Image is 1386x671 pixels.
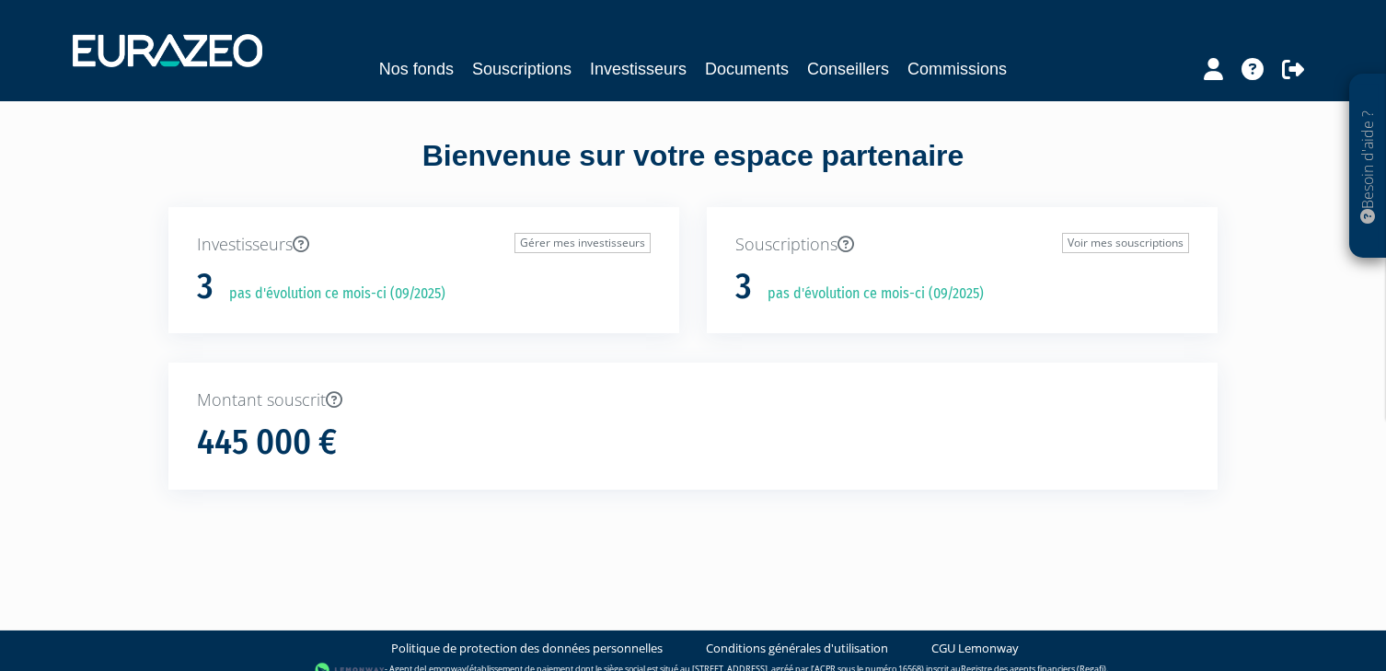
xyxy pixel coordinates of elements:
[514,233,651,253] a: Gérer mes investisseurs
[197,268,214,307] h1: 3
[706,640,888,657] a: Conditions générales d'utilisation
[155,135,1231,207] div: Bienvenue sur votre espace partenaire
[755,283,984,305] p: pas d'évolution ce mois-ci (09/2025)
[705,56,789,82] a: Documents
[907,56,1007,82] a: Commissions
[807,56,889,82] a: Conseillers
[472,56,572,82] a: Souscriptions
[931,640,1019,657] a: CGU Lemonway
[216,283,445,305] p: pas d'évolution ce mois-ci (09/2025)
[197,233,651,257] p: Investisseurs
[735,233,1189,257] p: Souscriptions
[197,423,337,462] h1: 445 000 €
[1357,84,1379,249] p: Besoin d'aide ?
[197,388,1189,412] p: Montant souscrit
[73,34,262,67] img: 1732889491-logotype_eurazeo_blanc_rvb.png
[590,56,687,82] a: Investisseurs
[735,268,752,307] h1: 3
[391,640,663,657] a: Politique de protection des données personnelles
[1062,233,1189,253] a: Voir mes souscriptions
[379,56,454,82] a: Nos fonds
